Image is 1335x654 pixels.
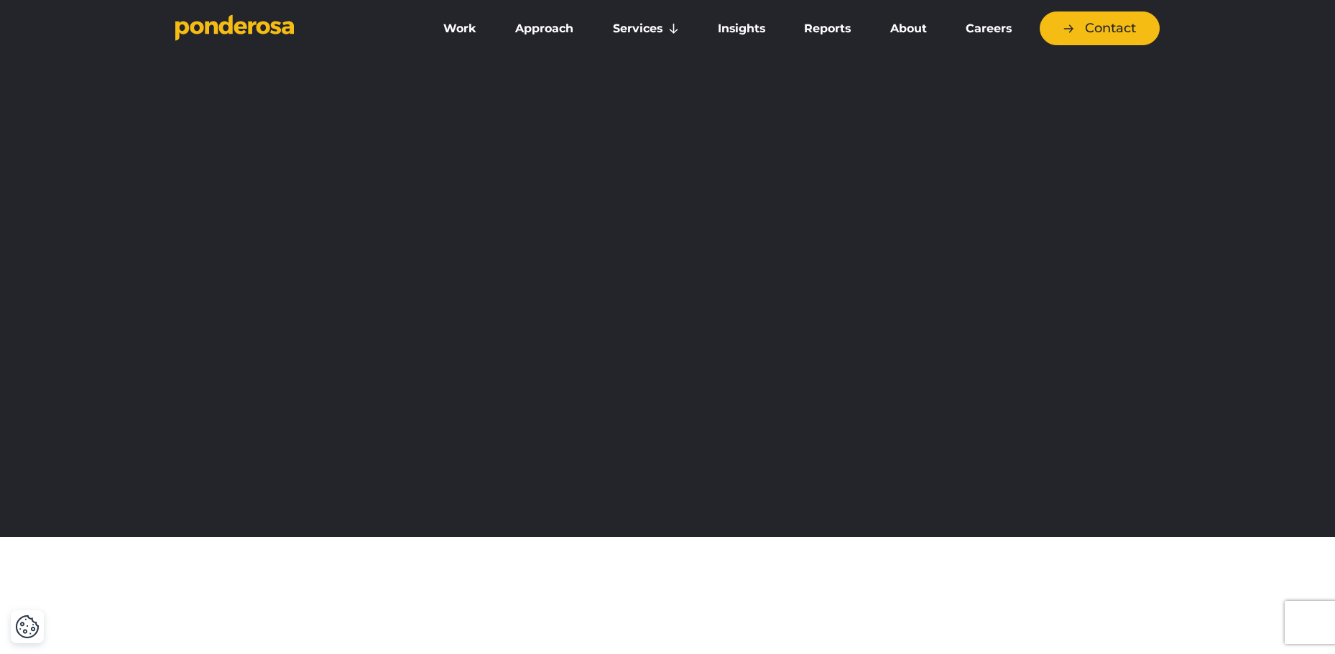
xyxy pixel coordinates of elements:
a: Insights [701,14,782,44]
a: Go to homepage [175,14,405,43]
button: Cookie Settings [15,615,40,639]
a: Approach [499,14,590,44]
a: Careers [949,14,1028,44]
img: Revisit consent button [15,615,40,639]
a: Reports [787,14,867,44]
a: Contact [1040,11,1160,45]
a: Work [427,14,493,44]
a: About [873,14,943,44]
a: Services [596,14,696,44]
